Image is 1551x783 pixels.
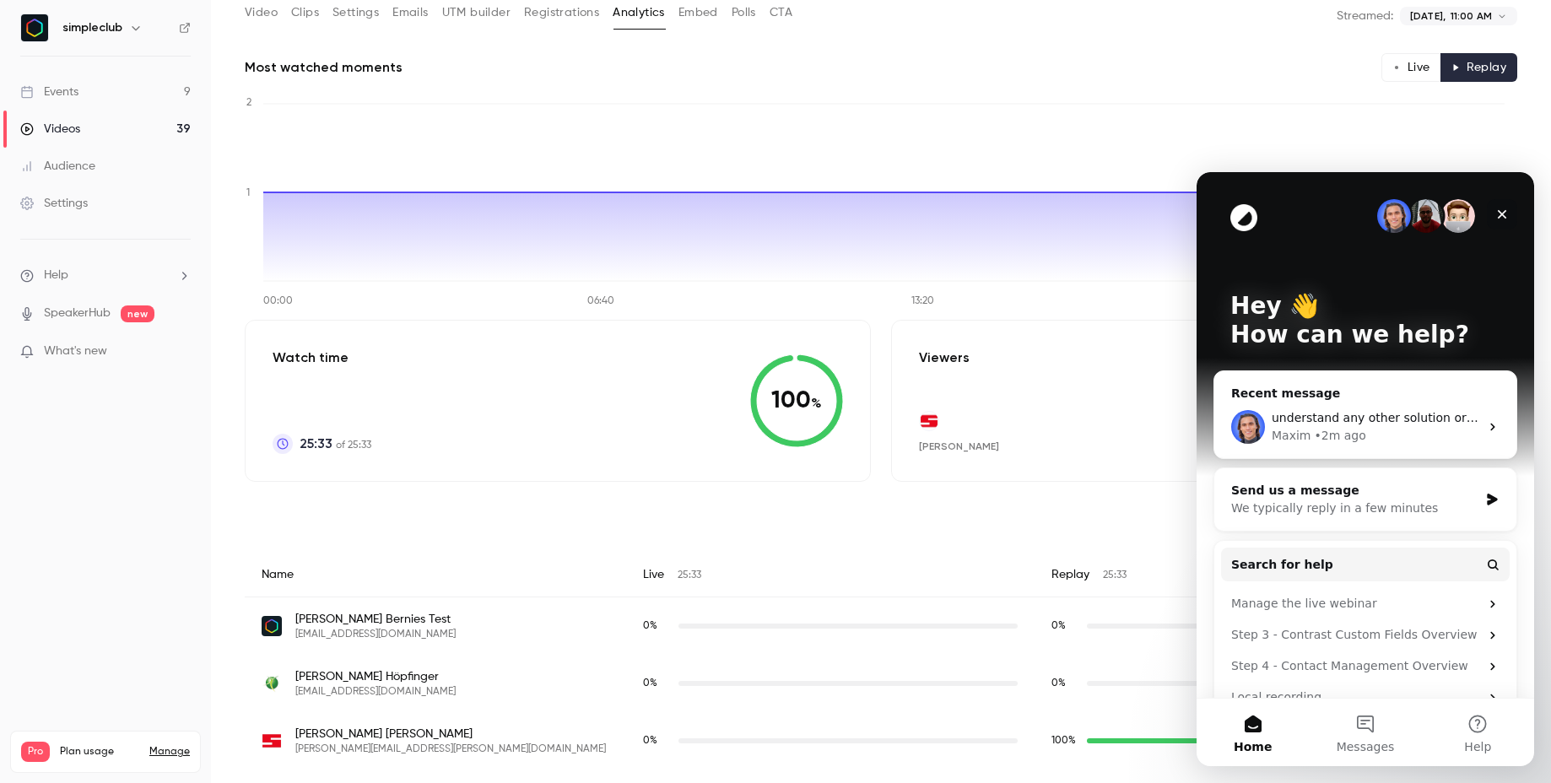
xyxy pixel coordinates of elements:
[117,255,169,273] div: • 2m ago
[35,423,283,440] div: Manage the live webinar
[121,305,154,322] span: new
[920,412,938,430] img: autohaus-rennsteig.de
[911,296,934,306] tspan: 13:20
[35,310,282,327] div: Send us a message
[262,731,282,751] img: autohaus-rennsteig.de
[44,343,107,360] span: What's new
[1197,172,1534,766] iframe: Intercom live chat
[1051,733,1078,748] span: Replay watch time
[295,668,456,685] span: [PERSON_NAME] Höpfinger
[75,255,114,273] div: Maxim
[1051,618,1078,634] span: Replay watch time
[295,611,456,628] span: [PERSON_NAME] Bernies Test
[245,712,1517,769] div: thomas.keller@autohaus-rennsteig.de
[20,267,191,284] li: help-dropdown-opener
[262,673,282,694] img: franzhoepfinger.de
[1051,676,1078,691] span: Replay watch time
[1051,678,1066,688] span: 0 %
[37,569,75,580] span: Home
[643,621,657,631] span: 0 %
[245,57,403,78] h2: Most watched moments
[245,597,1517,656] div: gilles.bernies+webinar-contrast-date-1@simpleclub.com
[300,434,371,454] p: of 25:33
[62,19,122,36] h6: simpleclub
[1337,8,1393,24] p: Streamed:
[1410,8,1446,24] span: [DATE],
[35,384,137,402] span: Search for help
[24,375,313,409] button: Search for help
[75,239,1165,252] span: understand any other solution or idea or anything how to find these replay watcher in Hubspot? As...
[44,305,111,322] a: SpeakerHub
[1381,53,1441,82] button: Live
[919,440,999,452] span: [PERSON_NAME]
[225,526,338,594] button: Help
[60,745,139,759] span: Plan usage
[24,447,313,478] div: Step 3 - Contrast Custom Fields Overview
[17,295,321,359] div: Send us a messageWe typically reply in a few minutes
[643,676,670,691] span: Live watch time
[290,27,321,57] div: Close
[20,121,80,138] div: Videos
[246,188,250,198] tspan: 1
[35,327,282,345] div: We typically reply in a few minutes
[20,158,95,175] div: Audience
[1451,8,1492,24] span: 11:00 AM
[643,733,670,748] span: Live watch time
[295,685,456,699] span: [EMAIL_ADDRESS][DOMAIN_NAME]
[44,267,68,284] span: Help
[24,510,313,541] div: Local recording
[587,296,614,306] tspan: 06:40
[1051,736,1076,746] span: 100 %
[643,736,657,746] span: 0 %
[20,84,78,100] div: Events
[919,348,970,368] p: Viewers
[35,454,283,472] div: Step 3 - Contrast Custom Fields Overview
[24,478,313,510] div: Step 4 - Contact Management Overview
[1440,53,1517,82] button: Replay
[21,14,48,41] img: simpleclub
[263,296,293,306] tspan: 00:00
[262,616,282,636] img: simpleclub.com
[268,569,295,580] span: Help
[149,745,190,759] a: Manage
[20,195,88,212] div: Settings
[295,726,606,742] span: [PERSON_NAME] [PERSON_NAME]
[295,742,606,756] span: [PERSON_NAME][EMAIL_ADDRESS][PERSON_NAME][DOMAIN_NAME]
[245,655,1517,712] div: mail@franzhoepfinger.de
[245,553,626,597] div: Name
[35,485,283,503] div: Step 4 - Contact Management Overview
[643,678,657,688] span: 0 %
[246,98,251,108] tspan: 2
[140,569,198,580] span: Messages
[300,434,332,454] span: 25:33
[21,742,50,762] span: Pro
[1035,553,1517,597] div: Replay
[295,628,456,641] span: [EMAIL_ADDRESS][DOMAIN_NAME]
[170,344,191,359] iframe: Noticeable Trigger
[643,618,670,634] span: Live watch time
[1051,621,1066,631] span: 0 %
[112,526,224,594] button: Messages
[35,516,283,534] div: Local recording
[1103,570,1127,580] span: 25:33
[626,553,1034,597] div: Live
[273,348,371,368] p: Watch time
[678,570,701,580] span: 25:33
[24,416,313,447] div: Manage the live webinar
